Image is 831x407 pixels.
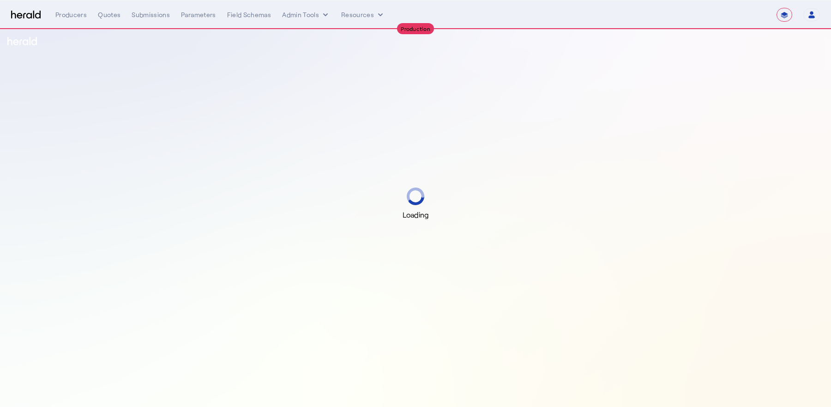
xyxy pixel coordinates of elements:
div: Submissions [132,10,170,19]
img: Herald Logo [11,11,41,19]
div: Producers [55,10,87,19]
button: internal dropdown menu [282,10,330,19]
div: Field Schemas [227,10,271,19]
div: Parameters [181,10,216,19]
button: Resources dropdown menu [341,10,385,19]
div: Production [397,23,434,34]
div: Quotes [98,10,120,19]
